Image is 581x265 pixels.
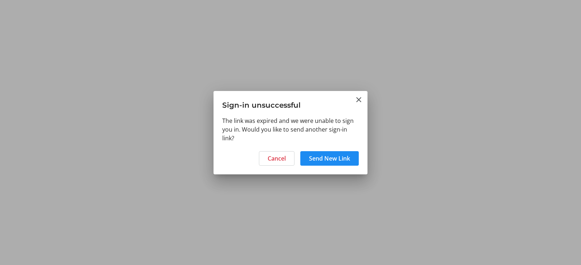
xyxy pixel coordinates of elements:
[214,116,367,147] div: The link was expired and we were unable to sign you in. Would you like to send another sign-in link?
[214,91,367,116] h3: Sign-in unsuccessful
[259,151,294,166] button: Cancel
[309,154,350,163] span: Send New Link
[268,154,286,163] span: Cancel
[300,151,359,166] button: Send New Link
[354,95,363,104] button: Close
